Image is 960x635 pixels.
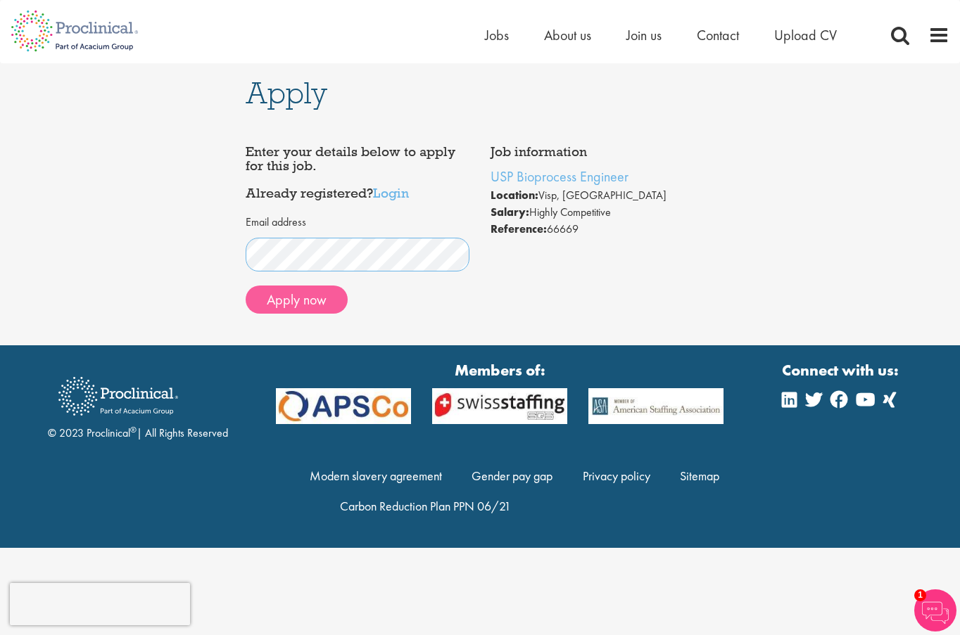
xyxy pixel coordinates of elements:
[246,286,348,314] button: Apply now
[48,367,189,425] img: Proclinical Recruitment
[246,74,327,112] span: Apply
[472,468,552,484] a: Gender pay gap
[583,468,650,484] a: Privacy policy
[422,388,578,424] img: APSCo
[485,26,509,44] a: Jobs
[491,145,715,159] h4: Job information
[491,188,538,203] strong: Location:
[491,221,715,238] li: 66669
[782,359,902,381] strong: Connect with us:
[544,26,591,44] a: About us
[491,167,629,186] a: USP Bioprocess Engineer
[48,366,228,442] div: © 2023 Proclinical | All Rights Reserved
[491,222,547,236] strong: Reference:
[340,498,511,514] a: Carbon Reduction Plan PPN 06/21
[774,26,837,44] a: Upload CV
[697,26,739,44] a: Contact
[130,424,137,435] sup: ®
[491,205,529,219] strong: Salary:
[680,468,719,484] a: Sitemap
[914,589,956,631] img: Chatbot
[491,204,715,221] li: Highly Competitive
[626,26,662,44] a: Join us
[10,583,190,625] iframe: reCAPTCHA
[310,468,442,484] a: Modern slavery agreement
[373,184,409,201] a: Login
[246,214,306,231] label: Email address
[491,187,715,204] li: Visp, [GEOGRAPHIC_DATA]
[276,359,724,381] strong: Members of:
[246,145,470,200] h4: Enter your details below to apply for this job. Already registered?
[265,388,422,424] img: APSCo
[578,388,734,424] img: APSCo
[914,589,926,601] span: 1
